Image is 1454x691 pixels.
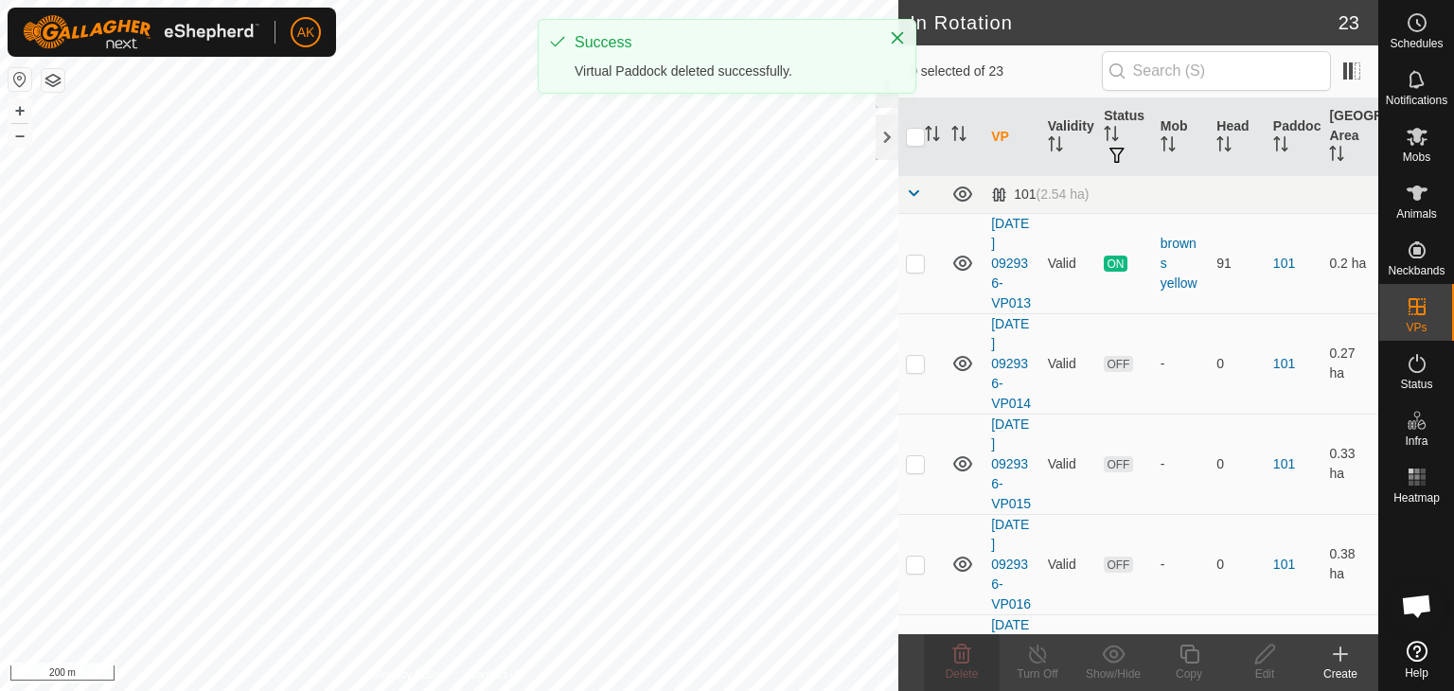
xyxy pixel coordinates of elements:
a: [DATE] 092936-VP013 [991,216,1031,310]
img: Gallagher Logo [23,15,259,49]
div: Create [1303,665,1378,682]
td: 91 [1209,213,1266,313]
span: Schedules [1390,38,1443,49]
button: – [9,124,31,147]
span: 0 selected of 23 [910,62,1101,81]
a: [DATE] 092936-VP016 [991,517,1031,611]
p-sorticon: Activate to sort [1104,129,1119,144]
th: [GEOGRAPHIC_DATA] Area [1321,98,1378,176]
div: - [1161,555,1202,575]
div: Virtual Paddock deleted successfully. [575,62,870,81]
a: [DATE] 092936-VP015 [991,416,1031,511]
div: Show/Hide [1075,665,1151,682]
a: 101 [1273,356,1295,371]
div: Turn Off [1000,665,1075,682]
a: 101 [1273,456,1295,471]
td: 0.2 ha [1321,213,1378,313]
p-sorticon: Activate to sort [1273,139,1288,154]
span: VPs [1406,322,1427,333]
span: Status [1400,379,1432,390]
a: 101 [1273,256,1295,271]
th: Status [1096,98,1153,176]
button: Reset Map [9,68,31,91]
span: ON [1104,256,1126,272]
td: Valid [1040,514,1097,614]
span: Animals [1396,208,1437,220]
div: Copy [1151,665,1227,682]
a: [DATE] 092936-VP014 [991,316,1031,411]
td: Valid [1040,414,1097,514]
p-sorticon: Activate to sort [1161,139,1176,154]
a: Contact Us [468,666,523,683]
input: Search (S) [1102,51,1331,91]
th: Mob [1153,98,1210,176]
div: Success [575,31,870,54]
td: 0.33 ha [1321,414,1378,514]
td: 0 [1209,414,1266,514]
th: VP [984,98,1040,176]
span: Neckbands [1388,265,1445,276]
span: 23 [1339,9,1359,37]
span: Infra [1405,435,1427,447]
td: 0 [1209,313,1266,414]
div: - [1161,354,1202,374]
span: OFF [1104,456,1132,472]
td: Valid [1040,313,1097,414]
button: Close [884,25,911,51]
h2: In Rotation [910,11,1339,34]
p-sorticon: Activate to sort [1329,149,1344,164]
button: Map Layers [42,69,64,92]
span: OFF [1104,356,1132,372]
td: Valid [1040,213,1097,313]
p-sorticon: Activate to sort [925,129,940,144]
a: Privacy Policy [375,666,446,683]
button: + [9,99,31,122]
a: Open chat [1389,577,1445,634]
td: 0.38 ha [1321,514,1378,614]
p-sorticon: Activate to sort [951,129,966,144]
span: Mobs [1403,151,1430,163]
p-sorticon: Activate to sort [1048,139,1063,154]
th: Paddock [1266,98,1322,176]
th: Validity [1040,98,1097,176]
span: Heatmap [1393,492,1440,504]
span: (2.54 ha) [1036,186,1089,202]
p-sorticon: Activate to sort [1216,139,1232,154]
div: Edit [1227,665,1303,682]
div: browns yellow [1161,234,1202,293]
span: AK [297,23,315,43]
td: 0.27 ha [1321,313,1378,414]
div: - [1161,454,1202,474]
span: Notifications [1386,95,1447,106]
td: 0 [1209,514,1266,614]
a: 101 [1273,557,1295,572]
a: Help [1379,633,1454,686]
span: OFF [1104,557,1132,573]
span: Help [1405,667,1428,679]
span: Delete [946,667,979,681]
th: Head [1209,98,1266,176]
div: 101 [991,186,1089,203]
